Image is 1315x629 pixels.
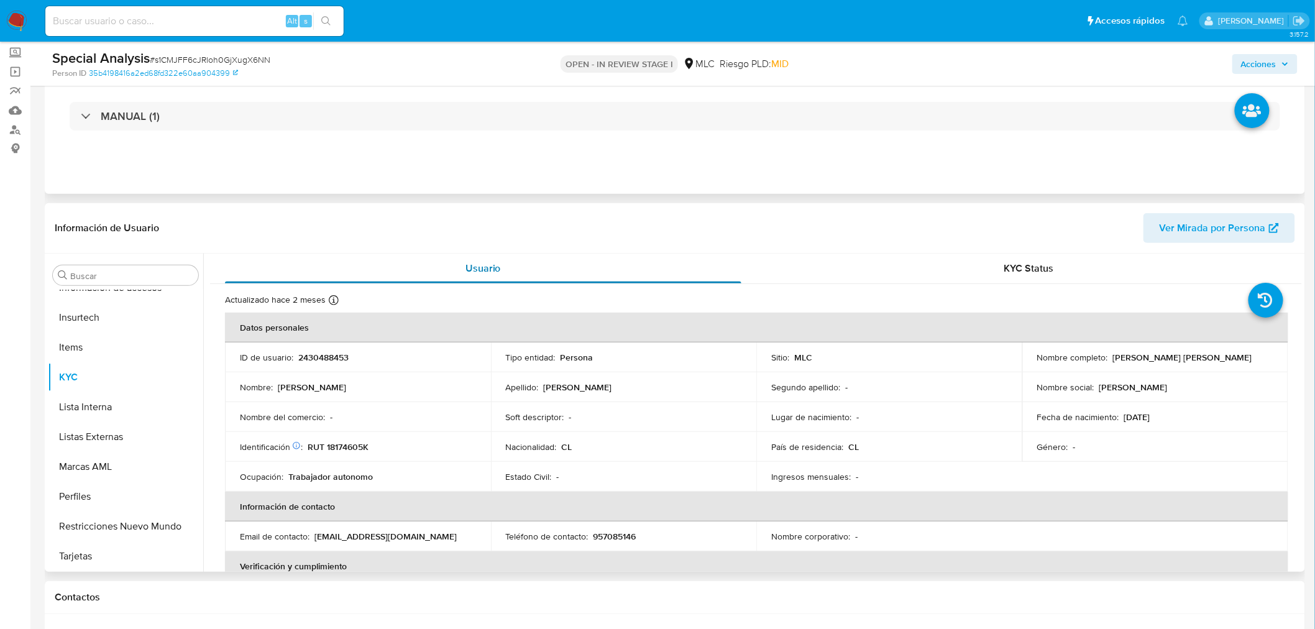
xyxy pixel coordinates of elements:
[720,57,789,71] span: Riesgo PLD:
[1037,411,1119,423] p: Fecha de nacimiento :
[89,68,238,79] a: 35b4198416a2ed68fd322e60aa904399
[1290,29,1309,39] span: 3.157.2
[506,471,552,482] p: Estado Civil :
[308,441,369,452] p: RUT 18174605K
[48,422,203,452] button: Listas Externas
[1293,14,1306,27] a: Salir
[240,441,303,452] p: Identificación :
[561,352,593,363] p: Persona
[288,471,373,482] p: Trabajador autonomo
[1099,382,1168,393] p: [PERSON_NAME]
[287,15,297,27] span: Alt
[1160,213,1266,243] span: Ver Mirada por Persona
[506,352,556,363] p: Tipo entidad :
[48,482,203,512] button: Perfiles
[794,352,812,363] p: MLC
[1096,14,1165,27] span: Accesos rápidos
[330,411,332,423] p: -
[55,222,159,234] h1: Información de Usuario
[683,57,715,71] div: MLC
[1113,352,1252,363] p: [PERSON_NAME] [PERSON_NAME]
[506,531,589,542] p: Teléfono de contacto :
[771,471,851,482] p: Ingresos mensuales :
[855,531,858,542] p: -
[1143,213,1295,243] button: Ver Mirada por Persona
[1178,16,1188,26] a: Notificaciones
[845,382,848,393] p: -
[1073,441,1076,452] p: -
[314,531,457,542] p: [EMAIL_ADDRESS][DOMAIN_NAME]
[240,471,283,482] p: Ocupación :
[48,303,203,333] button: Insurtech
[569,411,572,423] p: -
[506,441,557,452] p: Nacionalidad :
[544,382,612,393] p: [PERSON_NAME]
[1004,261,1054,275] span: KYC Status
[771,531,850,542] p: Nombre corporativo :
[848,441,859,452] p: CL
[55,591,1295,604] h1: Contactos
[1232,54,1298,74] button: Acciones
[48,452,203,482] button: Marcas AML
[304,15,308,27] span: s
[48,392,203,422] button: Lista Interna
[70,270,193,282] input: Buscar
[1124,411,1150,423] p: [DATE]
[48,541,203,571] button: Tarjetas
[101,109,160,123] h3: MANUAL (1)
[1037,382,1094,393] p: Nombre social :
[150,53,270,66] span: # s1CMJFF6cJRloh0GjXugX6NN
[856,411,859,423] p: -
[1037,352,1108,363] p: Nombre completo :
[278,382,346,393] p: [PERSON_NAME]
[70,102,1280,131] div: MANUAL (1)
[771,352,789,363] p: Sitio :
[58,270,68,280] button: Buscar
[225,313,1288,342] th: Datos personales
[45,13,344,29] input: Buscar usuario o caso...
[48,512,203,541] button: Restricciones Nuevo Mundo
[771,57,789,71] span: MID
[506,411,564,423] p: Soft descriptor :
[1218,15,1288,27] p: aline.magdaleno@mercadolibre.com
[48,333,203,362] button: Items
[506,382,539,393] p: Apellido :
[1241,54,1276,74] span: Acciones
[240,352,293,363] p: ID de usuario :
[771,382,840,393] p: Segundo apellido :
[561,55,678,73] p: OPEN - IN REVIEW STAGE I
[771,441,843,452] p: País de residencia :
[240,531,309,542] p: Email de contacto :
[240,411,325,423] p: Nombre del comercio :
[298,352,349,363] p: 2430488453
[52,68,86,79] b: Person ID
[465,261,501,275] span: Usuario
[856,471,858,482] p: -
[557,471,559,482] p: -
[48,362,203,392] button: KYC
[593,531,636,542] p: 957085146
[313,12,339,30] button: search-icon
[562,441,572,452] p: CL
[225,492,1288,521] th: Información de contacto
[52,48,150,68] b: Special Analysis
[771,411,851,423] p: Lugar de nacimiento :
[240,382,273,393] p: Nombre :
[225,294,326,306] p: Actualizado hace 2 meses
[225,551,1288,581] th: Verificación y cumplimiento
[1037,441,1068,452] p: Género :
